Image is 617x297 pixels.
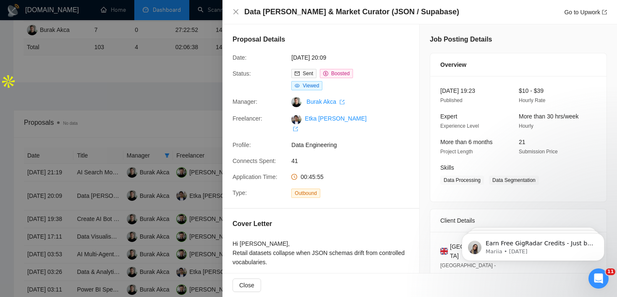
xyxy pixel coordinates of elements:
span: Data Processing [440,176,484,185]
span: Outbound [291,189,320,198]
span: Type: [233,189,247,196]
span: 21 [519,139,525,145]
span: Expert [440,113,457,120]
h5: Job Posting Details [430,34,492,45]
a: Burak Akca export [306,98,345,105]
span: Published [440,97,463,103]
span: More than 30 hrs/week [519,113,578,120]
img: 🇬🇧 [440,247,448,256]
span: $10 - $39 [519,87,544,94]
span: Application Time: [233,173,277,180]
span: Hourly Rate [519,97,545,103]
a: Go to Upworkexport [564,9,607,16]
div: Client Details [440,209,596,232]
h5: Proposal Details [233,34,285,45]
button: Close [233,8,239,16]
span: clock-circle [291,174,297,180]
span: [GEOGRAPHIC_DATA] - [440,263,496,268]
span: Freelancer: [233,115,262,122]
span: Submission Price [519,149,558,155]
span: Manager: [233,98,257,105]
span: Project Length [440,149,473,155]
span: [DATE] 20:09 [291,53,417,62]
span: export [340,100,345,105]
span: Overview [440,60,466,69]
span: close [233,8,239,15]
button: Close [233,279,261,292]
span: export [293,126,298,131]
span: 00:45:55 [301,173,324,180]
h5: Cover Letter [233,219,272,229]
h4: Data [PERSON_NAME] & Market Curator (JSON / Supabase) [244,7,459,17]
span: More than 6 months [440,139,493,145]
span: Data Segmentation [489,176,539,185]
span: Experience Level [440,123,479,129]
span: 41 [291,156,417,166]
span: 11 [606,268,615,275]
span: Connects Spent: [233,158,276,164]
span: Skills [440,164,454,171]
span: Date: [233,54,246,61]
span: Data Engineering [291,140,417,150]
img: c1R1O6tFLYcq7RfMituW7bxdz21ezws5FDixGPQjb3acplQbVsGnaKukI1sQFIFI3q [291,114,301,124]
span: Profile: [233,142,251,148]
iframe: Intercom live chat [588,268,609,289]
span: [DATE] 19:23 [440,87,475,94]
iframe: Intercom notifications message [449,216,617,274]
span: Hourly [519,123,533,129]
span: Close [239,281,254,290]
a: Etka [PERSON_NAME] export [291,115,366,132]
span: export [602,10,607,15]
